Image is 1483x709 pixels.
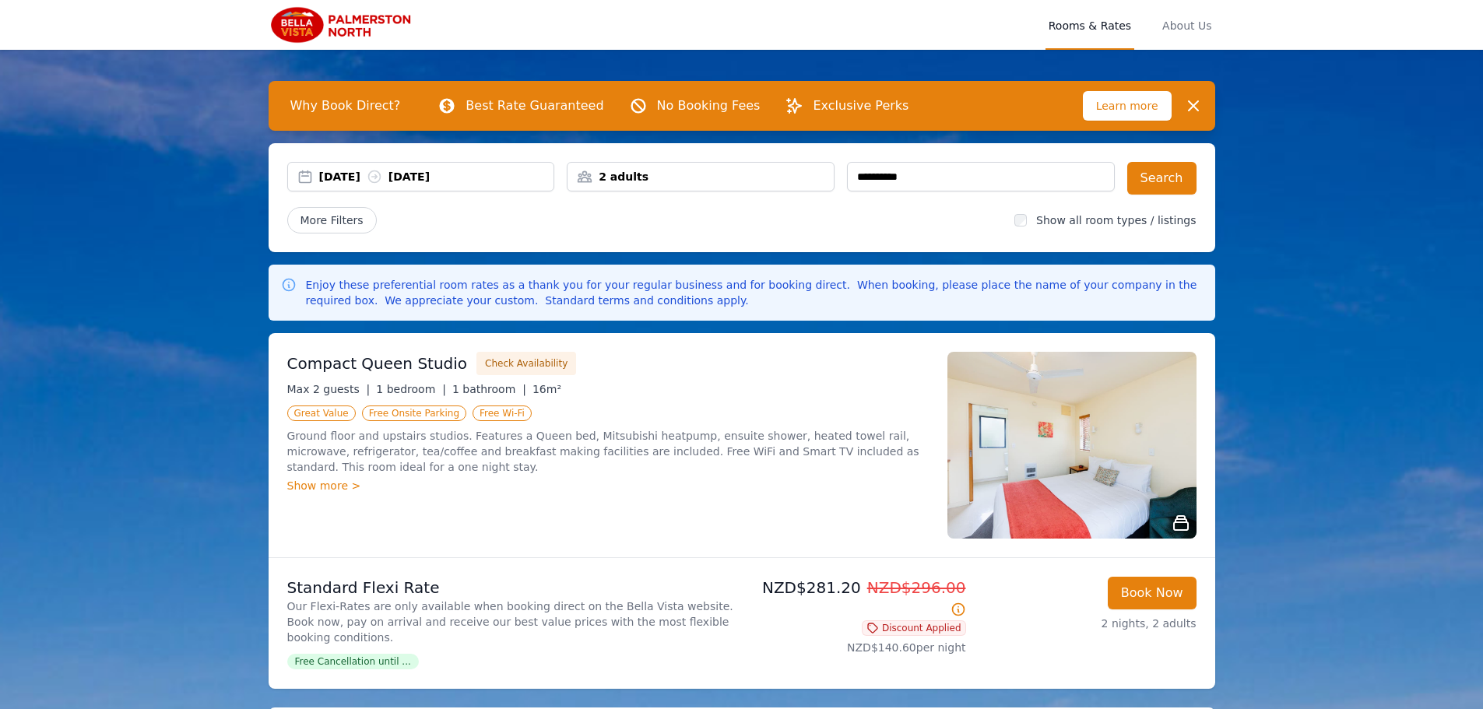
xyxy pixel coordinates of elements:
button: Check Availability [476,352,576,375]
p: Standard Flexi Rate [287,577,736,598]
span: Learn more [1083,91,1172,121]
button: Book Now [1108,577,1197,609]
span: NZD$296.00 [867,578,966,597]
label: Show all room types / listings [1036,214,1196,226]
span: 1 bedroom | [376,383,446,395]
p: Our Flexi-Rates are only available when booking direct on the Bella Vista website. Book now, pay ... [287,598,736,645]
span: More Filters [287,207,377,233]
p: 2 nights, 2 adults [979,616,1197,631]
img: Bella Vista Palmerston North [269,6,418,44]
p: NZD$140.60 per night [748,640,966,655]
p: Best Rate Guaranteed [466,97,603,115]
div: [DATE] [DATE] [319,169,554,184]
span: Free Wi-Fi [473,405,532,421]
span: Discount Applied [862,620,966,636]
span: 16m² [532,383,561,395]
span: Free Cancellation until ... [287,654,419,669]
span: Free Onsite Parking [362,405,466,421]
div: Show more > [287,478,929,493]
div: 2 adults [568,169,834,184]
p: No Booking Fees [657,97,761,115]
h3: Compact Queen Studio [287,353,468,374]
span: Max 2 guests | [287,383,371,395]
button: Search [1127,162,1197,195]
span: Great Value [287,405,356,421]
p: NZD$281.20 [748,577,966,620]
span: 1 bathroom | [452,383,526,395]
p: Enjoy these preferential room rates as a thank you for your regular business and for booking dire... [306,277,1203,308]
span: Why Book Direct? [278,90,413,121]
p: Exclusive Perks [813,97,908,115]
p: Ground floor and upstairs studios. Features a Queen bed, Mitsubishi heatpump, ensuite shower, hea... [287,428,929,475]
